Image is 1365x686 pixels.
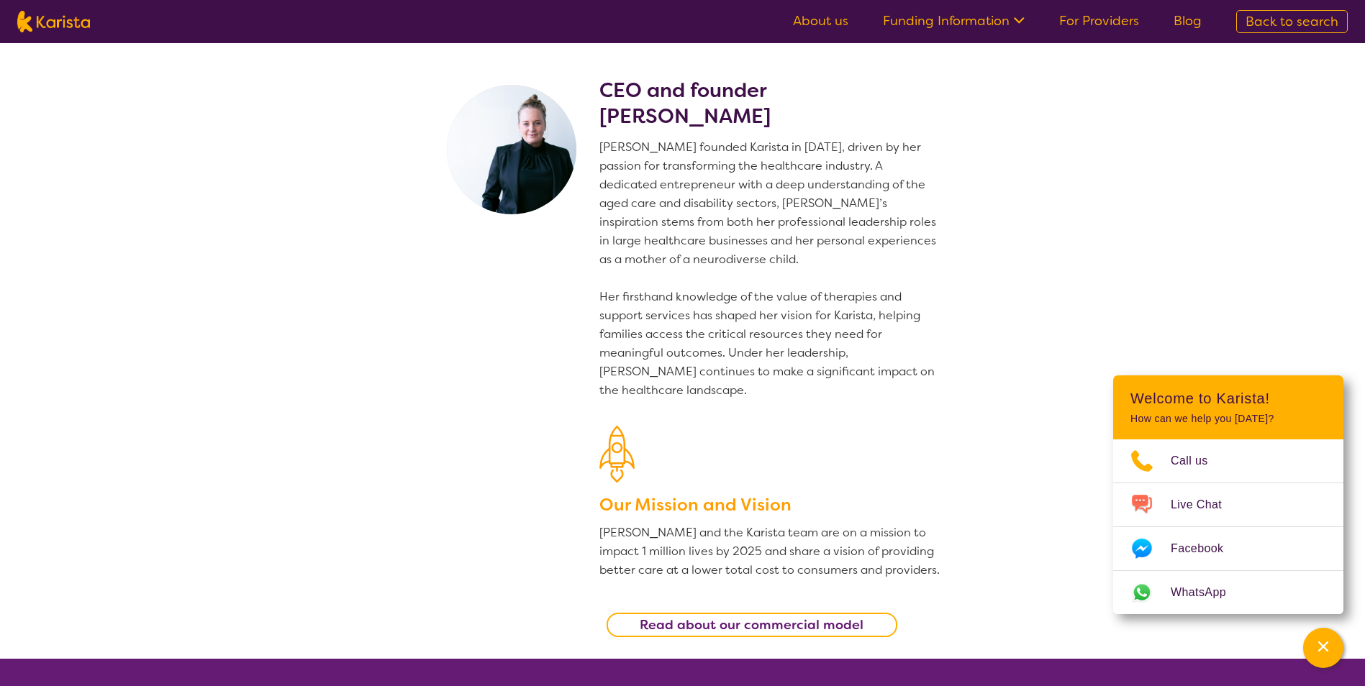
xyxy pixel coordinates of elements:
[1113,571,1343,614] a: Web link opens in a new tab.
[599,523,942,580] p: [PERSON_NAME] and the Karista team are on a mission to impact 1 million lives by 2025 and share a...
[599,426,635,483] img: Our Mission
[1113,439,1343,614] ul: Choose channel
[1171,582,1243,603] span: WhatsApp
[883,12,1025,29] a: Funding Information
[1246,13,1338,30] span: Back to search
[1130,390,1326,407] h2: Welcome to Karista!
[1171,494,1239,516] span: Live Chat
[1113,375,1343,614] div: Channel Menu
[1236,10,1348,33] a: Back to search
[1303,628,1343,668] button: Channel Menu
[1171,450,1225,472] span: Call us
[640,616,863,634] b: Read about our commercial model
[599,138,942,400] p: [PERSON_NAME] founded Karista in [DATE], driven by her passion for transforming the healthcare in...
[1171,538,1241,559] span: Facebook
[599,78,942,129] h2: CEO and founder [PERSON_NAME]
[1174,12,1202,29] a: Blog
[1059,12,1139,29] a: For Providers
[599,492,942,518] h3: Our Mission and Vision
[17,11,90,32] img: Karista logo
[1130,413,1326,425] p: How can we help you [DATE]?
[793,12,848,29] a: About us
